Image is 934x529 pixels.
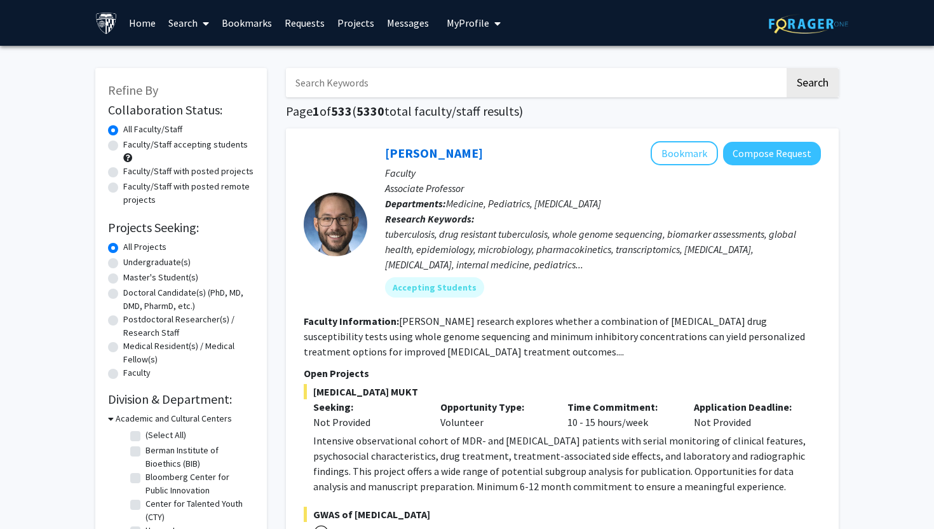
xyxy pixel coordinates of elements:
[331,1,381,45] a: Projects
[95,12,118,34] img: Johns Hopkins University Logo
[123,165,254,178] label: Faculty/Staff with posted projects
[651,141,718,165] button: Add Jeffrey Tornheim to Bookmarks
[381,1,435,45] a: Messages
[146,471,251,497] label: Bloomberg Center for Public Innovation
[313,433,821,494] p: Intensive observational cohort of MDR- and [MEDICAL_DATA] patients with serial monitoring of clin...
[304,315,805,358] fg-read-more: [PERSON_NAME] research explores whether a combination of [MEDICAL_DATA] drug susceptibility tests...
[286,68,785,97] input: Search Keywords
[123,180,254,207] label: Faculty/Staff with posted remote projects
[567,399,675,415] p: Time Commitment:
[440,399,548,415] p: Opportunity Type:
[286,104,839,119] h1: Page of ( total faculty/staff results)
[431,399,558,430] div: Volunteer
[162,1,215,45] a: Search
[385,181,821,196] p: Associate Professor
[356,103,384,119] span: 5330
[385,226,821,272] div: tuberculosis, drug resistant tuberculosis, whole genome sequencing, biomarker assessments, global...
[304,315,399,327] b: Faculty Information:
[108,220,254,235] h2: Projects Seeking:
[313,103,320,119] span: 1
[385,165,821,181] p: Faculty
[10,472,54,519] iframe: Chat
[558,399,685,430] div: 10 - 15 hours/week
[385,277,484,298] mat-chip: Accepting Students
[123,240,166,254] label: All Projects
[108,392,254,407] h2: Division & Department:
[123,340,254,366] label: Medical Resident(s) / Medical Fellow(s)
[123,256,191,269] label: Undergraduate(s)
[723,142,821,165] button: Compose Request to Jeffrey Tornheim
[684,399,811,430] div: Not Provided
[116,412,232,425] h3: Academic and Cultural Centers
[146,497,251,524] label: Center for Talented Youth (CTY)
[304,384,821,399] span: [MEDICAL_DATA] MUKT
[215,1,278,45] a: Bookmarks
[123,1,162,45] a: Home
[146,444,251,471] label: Berman Institute of Bioethics (BIB)
[313,415,421,430] div: Not Provided
[108,102,254,118] h2: Collaboration Status:
[331,103,352,119] span: 533
[694,399,802,415] p: Application Deadline:
[123,138,248,151] label: Faculty/Staff accepting students
[123,313,254,340] label: Postdoctoral Researcher(s) / Research Staff
[304,366,821,381] p: Open Projects
[447,17,489,29] span: My Profile
[146,429,186,442] label: (Select All)
[446,197,601,210] span: Medicine, Pediatrics, [MEDICAL_DATA]
[385,145,483,161] a: [PERSON_NAME]
[123,123,182,136] label: All Faculty/Staff
[123,366,151,380] label: Faculty
[385,197,446,210] b: Departments:
[123,286,254,313] label: Doctoral Candidate(s) (PhD, MD, DMD, PharmD, etc.)
[769,14,848,34] img: ForagerOne Logo
[313,399,421,415] p: Seeking:
[108,82,158,98] span: Refine By
[787,68,839,97] button: Search
[385,212,475,225] b: Research Keywords:
[278,1,331,45] a: Requests
[123,271,198,284] label: Master's Student(s)
[304,507,821,522] span: GWAS of [MEDICAL_DATA]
